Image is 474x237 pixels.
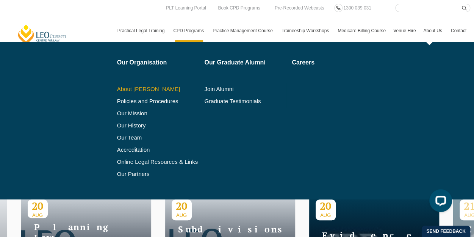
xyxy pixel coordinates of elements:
a: Practice Management Course [209,20,278,42]
a: Our Organisation [117,60,199,66]
a: Graduate Testimonials [204,98,286,104]
iframe: LiveChat chat widget [423,186,455,218]
a: CPD Programs [169,20,209,42]
a: Our Mission [117,110,180,116]
a: Careers [292,60,360,66]
a: Our Team [117,135,199,141]
a: Join Alumni [204,86,286,92]
a: Book CPD Programs [216,4,262,12]
a: Policies and Procedures [117,98,199,104]
a: Practical Legal Training [114,20,170,42]
a: Online Legal Resources & Links [117,159,199,165]
span: AUG [316,212,336,218]
a: Accreditation [117,147,199,153]
a: Venue Hire [390,20,419,42]
a: Our History [117,122,199,129]
a: About Us [419,20,447,42]
a: Our Graduate Alumni [204,60,286,66]
a: Traineeship Workshops [278,20,334,42]
a: [PERSON_NAME] Centre for Law [17,24,67,46]
a: About [PERSON_NAME] [117,86,199,92]
p: 20 [172,199,192,212]
p: 20 [316,199,336,212]
a: Contact [447,20,470,42]
a: Pre-Recorded Webcasts [273,4,326,12]
span: 1300 039 031 [343,5,371,11]
a: Medicare Billing Course [334,20,390,42]
a: PLT Learning Portal [164,4,208,12]
a: 1300 039 031 [341,4,373,12]
span: AUG [172,212,192,218]
a: Our Partners [117,171,199,177]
